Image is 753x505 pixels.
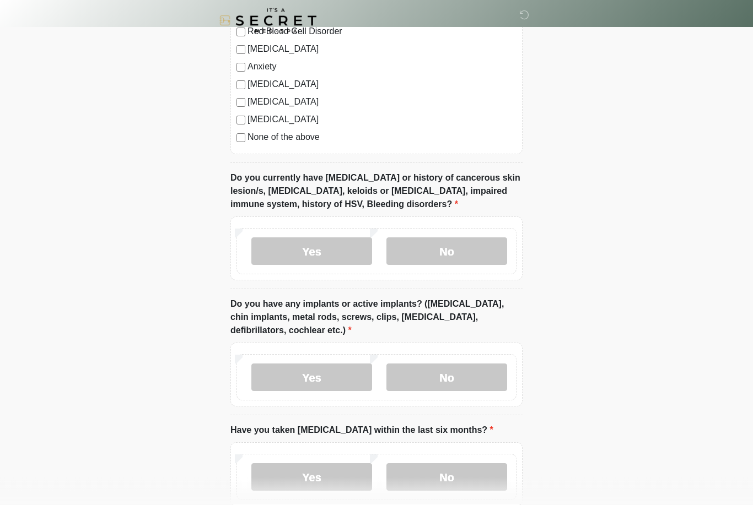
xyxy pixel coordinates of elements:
label: No [386,464,507,491]
input: None of the above [236,134,245,143]
label: None of the above [248,131,517,144]
label: No [386,364,507,392]
label: [MEDICAL_DATA] [248,113,517,127]
label: [MEDICAL_DATA] [248,43,517,56]
input: [MEDICAL_DATA] [236,116,245,125]
label: Have you taken [MEDICAL_DATA] within the last six months? [230,424,493,437]
input: [MEDICAL_DATA] [236,46,245,55]
label: Anxiety [248,61,517,74]
label: [MEDICAL_DATA] [248,78,517,91]
label: Yes [251,464,372,491]
label: Do you have any implants or active implants? ([MEDICAL_DATA], chin implants, metal rods, screws, ... [230,298,523,338]
input: [MEDICAL_DATA] [236,81,245,90]
label: No [386,238,507,265]
input: [MEDICAL_DATA] [236,99,245,107]
input: Anxiety [236,63,245,72]
label: Do you currently have [MEDICAL_DATA] or history of cancerous skin lesion/s, [MEDICAL_DATA], keloi... [230,172,523,211]
label: Yes [251,364,372,392]
img: It's A Secret Med Spa Logo [219,8,316,33]
label: Yes [251,238,372,265]
label: [MEDICAL_DATA] [248,96,517,109]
